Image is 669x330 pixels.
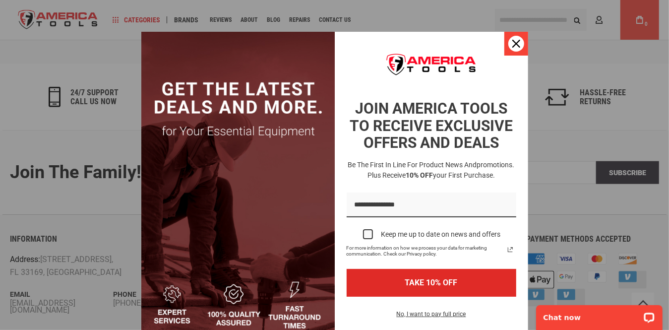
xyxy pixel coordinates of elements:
[367,161,515,179] span: promotions. Plus receive your first purchase.
[406,171,433,179] strong: 10% OFF
[504,32,528,56] button: Close
[512,40,520,48] svg: close icon
[347,193,516,218] input: Email field
[350,100,513,151] strong: JOIN AMERICA TOOLS TO RECEIVE EXCLUSIVE OFFERS AND DEALS
[504,244,516,256] svg: link icon
[381,230,500,239] div: Keep me up to date on news and offers
[389,309,474,326] button: No, I want to pay full price
[345,160,518,181] h3: Be the first in line for product news and
[504,244,516,256] a: Read our Privacy Policy
[347,269,516,296] button: TAKE 10% OFF
[530,299,669,330] iframe: LiveChat chat widget
[347,245,504,257] span: For more information on how we process your data for marketing communication. Check our Privacy p...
